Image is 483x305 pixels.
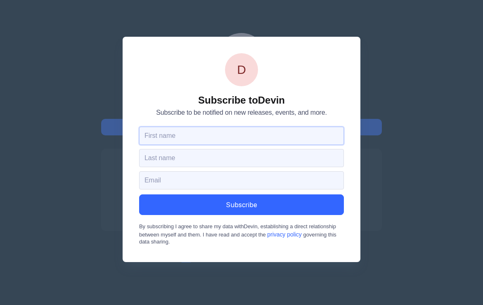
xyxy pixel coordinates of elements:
[198,96,285,104] span: Subscribe to Devin
[139,149,344,167] input: Last name
[139,127,344,145] input: First name
[267,231,301,238] a: privacy policy
[139,194,344,215] button: Subscribe
[225,53,258,86] span: D
[139,223,344,246] span: By subscribing I agree to share my data with Devin , establishing a direct relationship between m...
[139,171,344,189] input: Email
[156,109,327,117] span: Subscribe to be notified on new releases, events, and more.
[225,53,258,86] div: Devin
